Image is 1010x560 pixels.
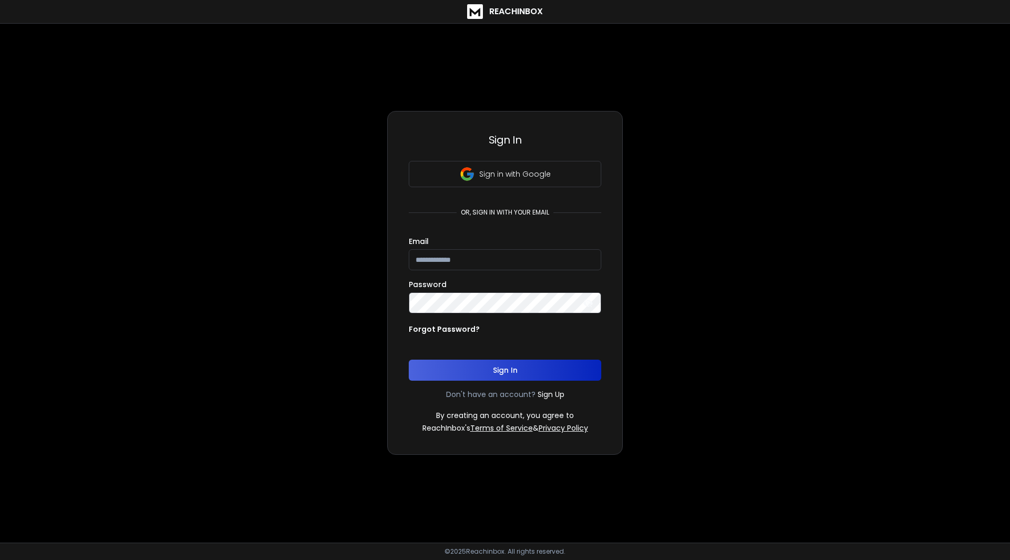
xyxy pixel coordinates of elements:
[409,161,601,187] button: Sign in with Google
[409,360,601,381] button: Sign In
[409,281,447,288] label: Password
[446,389,536,400] p: Don't have an account?
[489,5,543,18] h1: ReachInbox
[538,389,564,400] a: Sign Up
[457,208,553,217] p: or, sign in with your email
[479,169,551,179] p: Sign in with Google
[422,423,588,433] p: ReachInbox's &
[409,238,429,245] label: Email
[467,4,483,19] img: logo
[539,423,588,433] a: Privacy Policy
[409,133,601,147] h3: Sign In
[409,324,480,334] p: Forgot Password?
[436,410,574,421] p: By creating an account, you agree to
[445,547,565,556] p: © 2025 Reachinbox. All rights reserved.
[467,4,543,19] a: ReachInbox
[470,423,533,433] a: Terms of Service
